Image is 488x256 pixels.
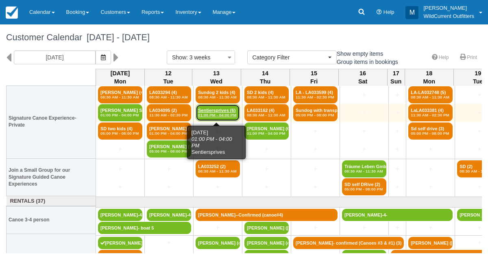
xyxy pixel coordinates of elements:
a: + [98,183,142,191]
th: 16 Sat [338,69,387,86]
a: [PERSON_NAME]- boat 5 [98,222,191,234]
a: + [293,165,338,173]
a: + [391,127,404,136]
a: + [196,145,240,153]
a: + [391,91,404,99]
a: SD 2 kids (4)08:30 AM - 11:30 AM [244,86,289,103]
a: [PERSON_NAME] Soughikan (2)01:00 PM - 04:00 PM [98,104,142,121]
a: Sd self drive (3)05:00 PM - 08:00 PM [408,123,453,140]
a: + [293,145,338,153]
em: 08:30 AM - 11:30 AM [411,95,450,100]
a: SD self DRive (2)05:00 PM - 08:00 PM [342,178,386,195]
th: 18 Mon [405,69,453,86]
em: 08:30 AM - 11:30 AM [247,113,286,118]
em: 08:30 AM - 11:30 AM [344,169,384,174]
em: 08:30 AM - 11:30 AM [100,95,140,100]
a: + [408,223,453,232]
a: [PERSON_NAME]--Confirmed (canoe#4) [196,209,338,221]
span: [DATE] - [DATE] [82,32,150,42]
a: [PERSON_NAME] (4)08:30 AM - 11:30 AM [98,86,142,103]
th: 12 Tue [145,69,192,86]
span: Show empty items [327,50,390,56]
em: 11:30 AM - 02:30 PM [149,113,189,118]
a: + [342,145,386,153]
a: LA - LA033599 (4)11:30 AM - 02:30 PM [293,86,338,103]
a: LA033252 (2)08:30 AM - 11:30 AM [196,160,240,177]
span: : 3 weeks [186,54,210,61]
a: + [342,223,386,232]
a: + [293,183,338,191]
th: 15 Fri [290,69,338,86]
em: 11:30 AM - 02:30 PM [296,95,335,100]
a: LA033162 (4)08:30 AM - 11:30 AM [244,104,289,121]
a: LA-LA032748 (5)08:30 AM - 11:30 AM [408,86,453,103]
a: [PERSON_NAME] (5)01:00 PM - 04:00 PM [147,123,191,140]
a: Help [427,52,454,63]
label: Group items in bookings [327,56,403,68]
em: 01:00 PM - 04:00 PM [100,113,140,118]
p: [PERSON_NAME] [423,4,474,12]
a: + [147,165,191,173]
a: + [147,238,191,247]
a: + [408,145,453,153]
a: [PERSON_NAME] (7)05:00 PM - 08:00 PM [147,140,191,158]
img: checkfront-main-nav-mini-logo.png [6,7,18,19]
a: Sentiersprives (6)01:00 PM - 04:00 PM [196,104,240,121]
a: + [147,183,191,191]
a: [PERSON_NAME] ([PERSON_NAME] [244,222,289,234]
em: 08:30 AM - 11:30 AM [198,95,237,100]
a: + [408,183,453,191]
em: 08:30 AM - 11:30 AM [198,169,237,174]
a: + [391,223,404,232]
em: 08:30 AM - 11:30 AM [247,95,286,100]
a: + [196,223,240,232]
a: + [196,127,240,136]
a: LaLA033381 (4)11:30 AM - 02:30 PM [408,104,453,121]
a: LA033294 (4)08:30 AM - 11:30 AM [147,86,191,103]
button: Show: 3 weeks [167,50,235,64]
a: + [244,145,289,153]
em: 05:00 PM - 08:00 PM [344,187,384,192]
em: 11:30 AM - 02:30 PM [411,113,450,118]
label: Show empty items [327,48,388,60]
a: + [391,109,404,117]
span: Show [172,54,186,61]
a: Sundog with transpor (4)05:00 PM - 08:00 PM [293,104,338,121]
a: + [342,127,386,136]
em: 01:00 PM - 04:00 PM [247,131,286,136]
th: 13 Wed [192,69,241,86]
th: Signature Canoe Experience- Private [7,85,96,158]
a: + [342,109,386,117]
a: Sundog 2 kids (4)08:30 AM - 11:30 AM [196,86,240,103]
p: WildCurrent Outfitters [423,12,474,20]
a: [PERSON_NAME] (6)01:00 PM - 04:00 PM [244,123,289,140]
th: 14 Thu [241,69,290,86]
th: 17 Sun [387,69,405,86]
span: Help [383,9,394,15]
em: 05:00 PM - 08:00 PM [296,113,335,118]
a: [PERSON_NAME] (canoe #2) [244,237,289,249]
a: + [244,183,289,191]
a: + [391,145,404,153]
button: Category Filter [247,50,337,64]
a: + [342,91,386,99]
a: [PERSON_NAME]-4 [147,209,191,221]
a: + [98,165,142,173]
a: + [293,223,338,232]
em: 05:00 PM - 08:00 PM [411,131,450,136]
span: Category Filter [253,53,326,61]
span: Group items in bookings [327,59,405,64]
a: + [244,165,289,173]
a: [PERSON_NAME]-4- [342,209,453,221]
em: 01:00 PM - 04:00 PM [149,131,189,136]
th: [DATE] Mon [96,69,145,86]
a: + [196,183,240,191]
a: [PERSON_NAME] (canoe [196,237,240,249]
a: [PERSON_NAME]-1 [98,237,142,249]
a: [PERSON_NAME] ([PERSON_NAME] [408,237,453,249]
th: Join a Small Group for our Signature Guided Canoe Experiences [7,158,96,196]
i: Help [377,10,382,15]
th: Canoe 3-4 person [7,206,96,234]
a: [PERSON_NAME]-4- [98,209,142,221]
em: 01:00 PM - 04:00 PM [198,113,237,118]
